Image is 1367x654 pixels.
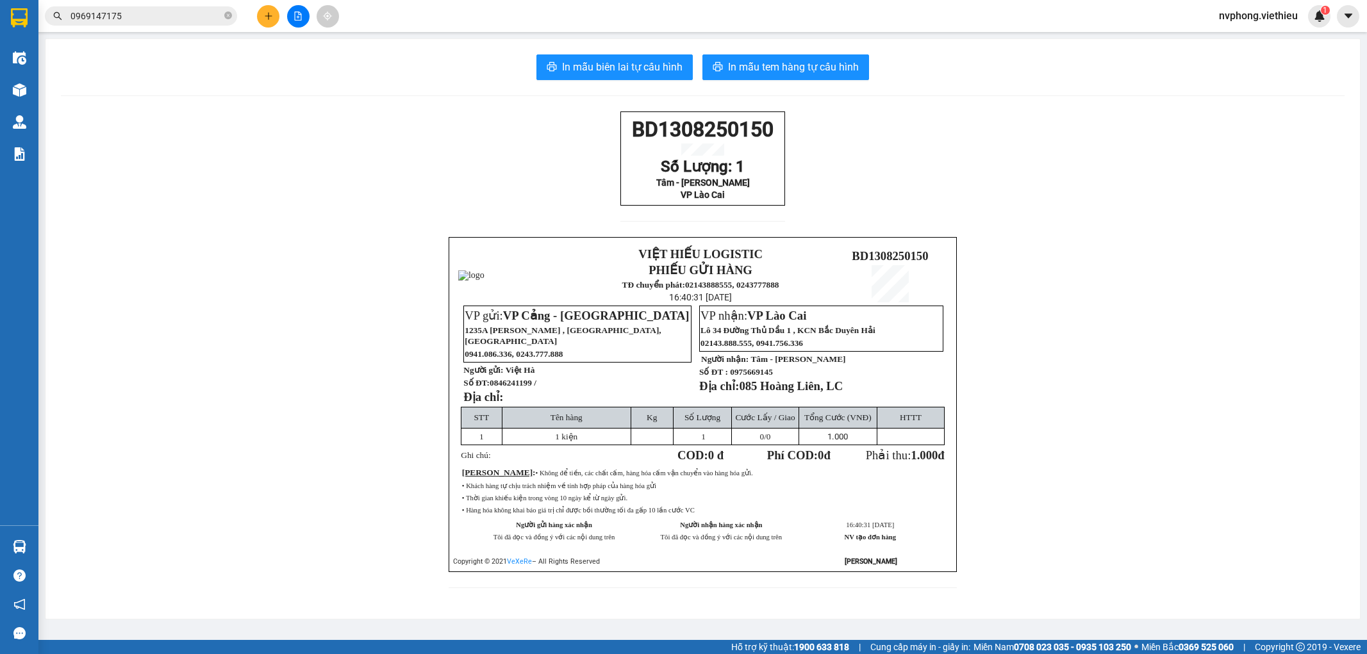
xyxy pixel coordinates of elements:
[13,598,26,610] span: notification
[1209,8,1308,24] span: nvphong.viethieu
[562,59,683,75] span: In mẫu biên lai tự cấu hình
[1243,640,1245,654] span: |
[804,413,872,422] span: Tổng Cước (VNĐ)
[1314,10,1325,22] img: icon-new-feature
[669,292,732,302] span: 16:40:31 [DATE]
[1296,642,1305,651] span: copyright
[317,5,339,28] button: aim
[866,448,945,462] span: Phải thu:
[1321,6,1330,15] sup: 1
[462,468,536,477] span: :
[453,557,600,566] span: Copyright © 2021 – All Rights Reserved
[739,379,843,393] span: 085 Hoàng Liên, LC
[1337,5,1359,28] button: caret-down
[827,432,848,441] span: 1.000
[1343,10,1354,22] span: caret-down
[465,325,661,346] span: 1235A [PERSON_NAME] , [GEOGRAPHIC_DATA], [GEOGRAPHIC_DATA]
[462,507,695,514] span: • Hàng hóa không khai báo giá trị chỉ được bồi thường tối đa gấp 10 lần cước VC
[685,280,779,290] strong: 02143888555, 0243777888
[700,325,875,335] span: Lô 34 Đường Thủ Dầu 1 , KCN Bắc Duyên Hải
[845,557,897,566] strong: [PERSON_NAME]
[516,521,592,528] strong: Người gửi hàng xác nhận
[13,147,26,161] img: solution-icon
[465,309,689,322] span: VP gửi:
[224,12,232,19] span: close-circle
[458,270,485,281] img: logo
[13,569,26,582] span: question-circle
[747,309,806,322] span: VP Lào Cai
[859,640,861,654] span: |
[699,367,728,377] strong: Số ĐT :
[555,432,577,441] span: 1 kiện
[708,448,724,462] span: 0 đ
[13,115,26,129] img: warehouse-icon
[551,413,583,422] span: Tên hàng
[759,432,770,441] span: /0
[767,448,831,462] strong: Phí COD: đ
[463,378,536,388] strong: Số ĐT:
[794,642,849,652] strong: 1900 633 818
[728,59,859,75] span: In mẫu tem hàng tự cấu hình
[1014,642,1131,652] strong: 0708 023 035 - 0935 103 250
[701,354,749,364] strong: Người nhận:
[846,521,894,528] span: 16:40:31 [DATE]
[649,263,752,277] strong: PHIẾU GỬI HÀNG
[852,249,928,263] span: BD1308250150
[70,9,222,23] input: Tìm tên, số ĐT hoặc mã đơn
[680,521,762,528] strong: Người nhận hàng xác nhận
[730,367,773,377] span: 0975669145
[845,534,896,541] strong: NV tạo đơn hàng
[224,10,232,22] span: close-circle
[547,61,557,74] span: printer
[701,432,706,441] span: 1
[1134,644,1138,650] span: ⚪️
[622,280,685,290] strong: TĐ chuyển phát:
[870,640,970,654] span: Cung cấp máy in - giấy in:
[257,5,279,28] button: plus
[507,557,532,566] a: VeXeRe
[900,413,922,422] span: HTTT
[294,12,302,20] span: file-add
[287,5,310,28] button: file-add
[493,534,615,541] span: Tôi đã đọc và đồng ý với các nội dung trên
[13,51,26,65] img: warehouse-icon
[323,12,332,20] span: aim
[462,482,656,489] span: • Khách hàng tự chịu trách nhiệm về tính hợp pháp của hàng hóa gửi
[684,413,720,422] span: Số Lượng
[713,61,723,74] span: printer
[1179,642,1234,652] strong: 0369 525 060
[973,640,1131,654] span: Miền Nam
[479,432,484,441] span: 1
[11,8,28,28] img: logo-vxr
[938,448,944,462] span: đ
[735,413,795,422] span: Cước Lấy / Giao
[699,379,739,393] strong: Địa chỉ:
[632,117,774,142] span: BD1308250150
[536,54,693,80] button: printerIn mẫu biên lai tự cấu hình
[53,12,62,20] span: search
[13,83,26,97] img: warehouse-icon
[461,450,490,460] span: Ghi chú:
[462,468,533,477] span: [PERSON_NAME]
[911,448,938,462] span: 1.000
[656,177,750,188] span: Tâm - [PERSON_NAME]
[818,448,824,462] span: 0
[13,627,26,639] span: message
[462,495,627,502] span: • Thời gian khiếu kiện trong vòng 10 ngày kể từ ngày gửi.
[1323,6,1327,15] span: 1
[647,413,657,422] span: Kg
[490,378,536,388] span: 0846241199 /
[536,470,753,477] span: • Không để tiền, các chất cấm, hàng hóa cấm vận chuyển vào hàng hóa gửi.
[731,640,849,654] span: Hỗ trợ kỹ thuật:
[661,158,745,176] span: Số Lượng: 1
[463,390,503,404] strong: Địa chỉ:
[264,12,273,20] span: plus
[474,413,489,422] span: STT
[465,349,563,359] span: 0941.086.336, 0243.777.888
[702,54,869,80] button: printerIn mẫu tem hàng tự cấu hình
[700,338,803,348] span: 02143.888.555, 0941.756.336
[759,432,764,441] span: 0
[1141,640,1234,654] span: Miền Bắc
[13,540,26,553] img: warehouse-icon
[463,365,503,375] strong: Người gửi:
